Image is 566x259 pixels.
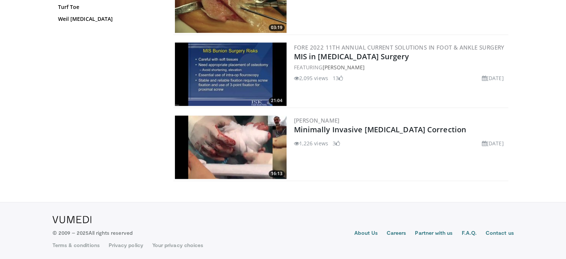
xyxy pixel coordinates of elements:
img: VuMedi Logo [52,216,92,223]
a: FORE 2022 11th Annual Current Solutions in Foot & Ankle Surgery [294,44,505,51]
a: 16:13 [175,116,287,179]
li: [DATE] [482,74,504,82]
a: MIS in [MEDICAL_DATA] Surgery [294,51,409,61]
a: Careers [387,229,406,238]
a: Partner with us [415,229,453,238]
div: FEATURING [294,63,507,71]
img: 92cf6c18-d783-4e1a-9db8-d12c9e2a5bb6.300x170_q85_crop-smart_upscale.jpg [175,42,287,106]
a: 21:04 [175,42,287,106]
li: [DATE] [482,139,504,147]
li: 13 [333,74,343,82]
a: Terms & conditions [52,241,100,249]
span: 16:13 [269,170,285,177]
p: © 2009 – 2025 [52,229,132,237]
span: 03:19 [269,24,285,31]
a: Minimally Invasive [MEDICAL_DATA] Correction [294,124,466,135]
a: About Us [354,229,378,238]
a: Your privacy choices [152,241,203,249]
span: 21:04 [269,97,285,104]
li: 2,095 views [294,74,328,82]
img: 3b7e3b86-ec71-454f-934d-023afa9c018b.300x170_q85_crop-smart_upscale.jpg [175,116,287,179]
li: 1,226 views [294,139,328,147]
a: F.A.Q. [461,229,476,238]
li: 3 [333,139,340,147]
a: [PERSON_NAME] [322,64,364,71]
a: Turf Toe [58,3,159,11]
a: [PERSON_NAME] [294,117,340,124]
a: Weil [MEDICAL_DATA] [58,15,159,23]
span: All rights reserved [89,230,132,236]
a: Privacy policy [109,241,143,249]
a: Contact us [486,229,514,238]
